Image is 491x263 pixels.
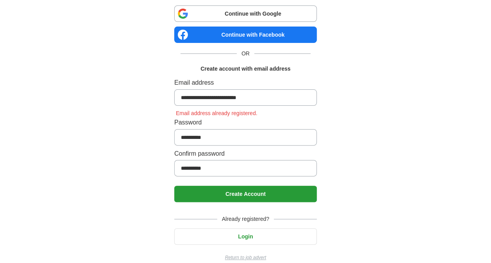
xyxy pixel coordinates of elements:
label: Confirm password [174,149,317,159]
a: Continue with Facebook [174,27,317,43]
span: OR [237,49,254,58]
label: Email address [174,78,317,88]
button: Login [174,228,317,245]
a: Return to job advert [174,254,317,261]
span: Email address already registered. [174,110,259,116]
a: Login [174,233,317,240]
span: Already registered? [217,215,274,223]
label: Password [174,117,317,128]
button: Create Account [174,186,317,202]
a: Continue with Google [174,5,317,22]
h1: Create account with email address [200,64,290,73]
